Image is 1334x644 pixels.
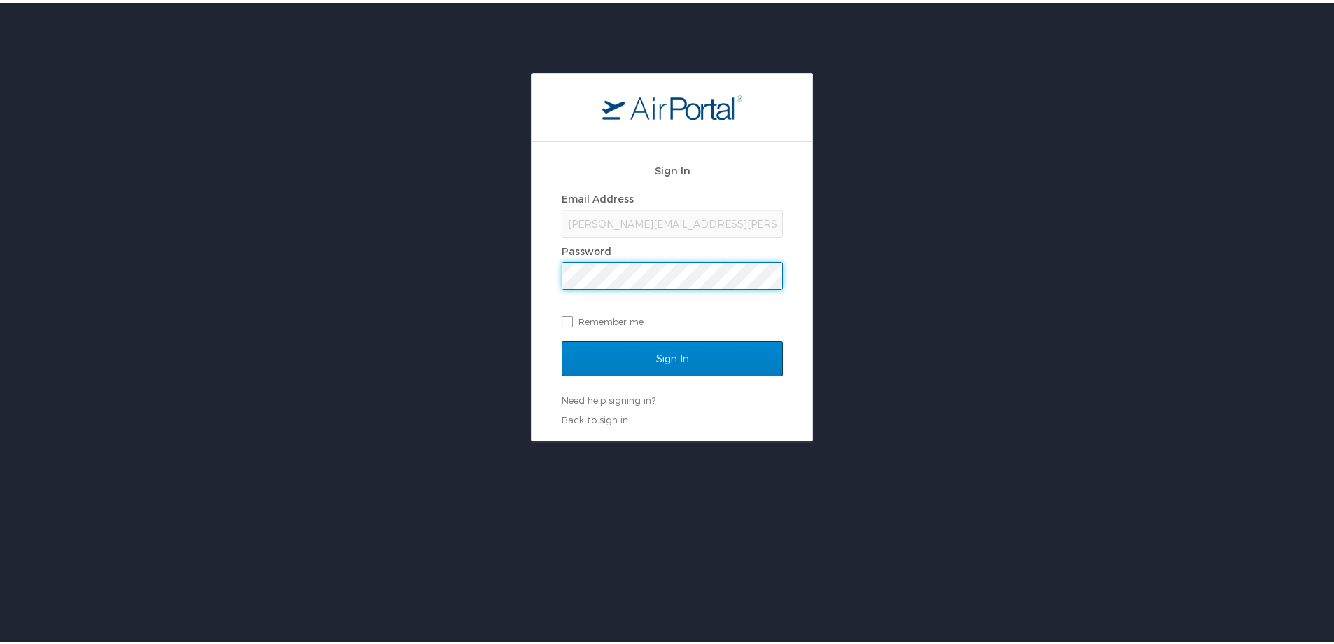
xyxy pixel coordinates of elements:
h2: Sign In [562,160,783,176]
label: Remember me [562,308,783,329]
label: Password [562,242,611,254]
a: Back to sign in [562,411,628,423]
label: Email Address [562,190,634,202]
input: Sign In [562,338,783,374]
a: Need help signing in? [562,392,655,403]
img: logo [602,92,742,117]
